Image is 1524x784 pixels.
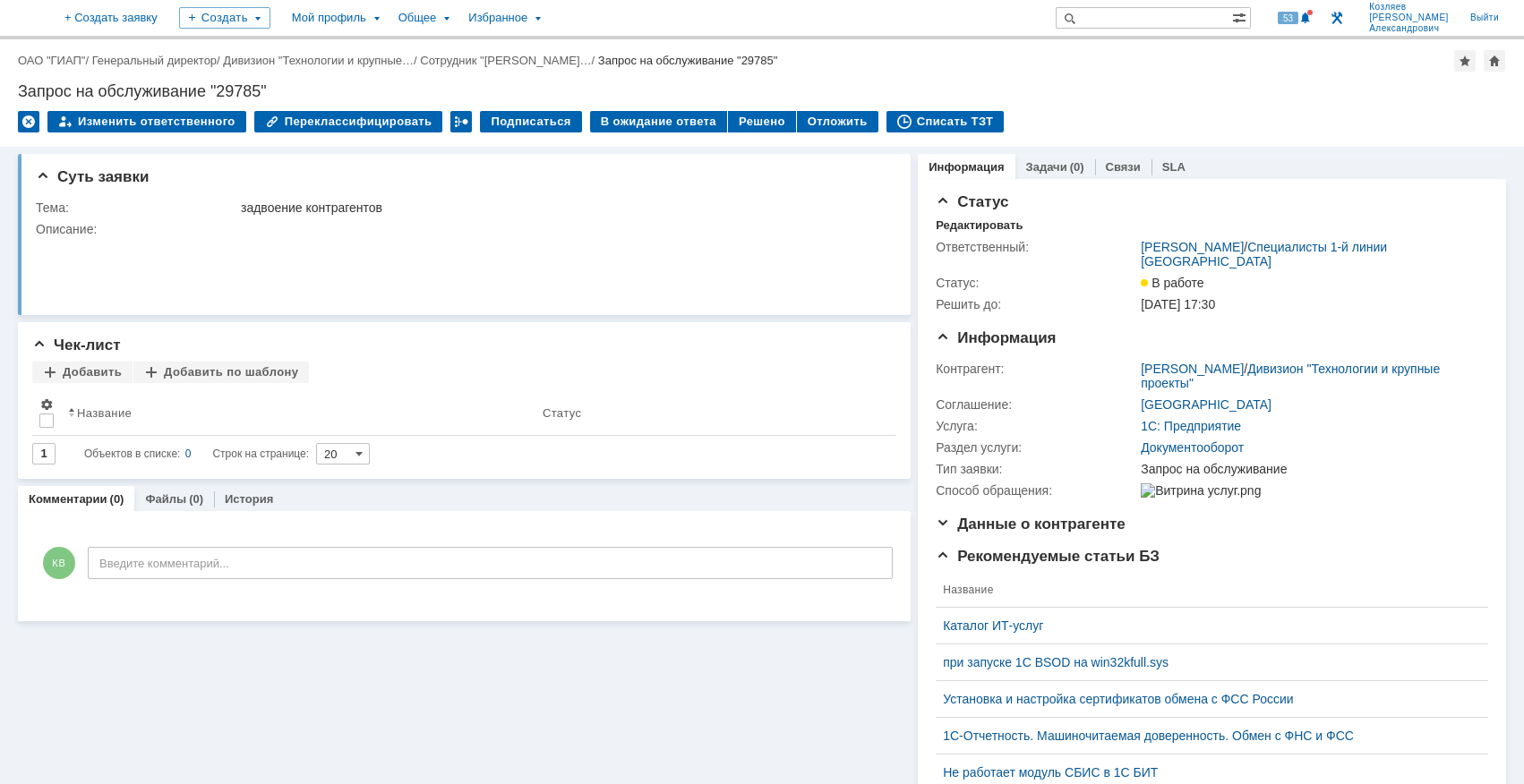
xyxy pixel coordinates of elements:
div: Соглашение: [936,397,1137,412]
div: Раздел услуги: [936,440,1137,455]
div: Контрагент: [936,362,1137,376]
div: (0) [189,492,203,506]
div: Описание: [36,222,888,236]
th: Название [61,390,535,436]
div: Запрос на обслуживание "29785" [598,54,778,67]
div: Добавить в избранное [1454,50,1476,72]
a: ОАО "ГИАП" [18,54,85,67]
th: Название [936,573,1474,608]
a: Не работает модуль СБИС в 1С БИТ [943,765,1467,780]
div: Тема: [36,200,237,215]
div: Статус: [936,276,1137,290]
a: [GEOGRAPHIC_DATA] [1141,397,1271,412]
div: Работа с массовостью [450,111,472,132]
div: / [420,54,598,67]
div: Запрос на обслуживание [1141,462,1479,476]
span: Козляев [1369,2,1449,13]
div: Создать [179,7,270,29]
span: Настройки [39,397,54,412]
span: Расширенный поиск [1232,8,1250,25]
div: / [1141,362,1479,390]
a: Сотрудник "[PERSON_NAME]… [420,54,591,67]
a: Задачи [1026,160,1067,174]
div: / [18,54,92,67]
a: 1С-Отчетность. Машиночитаемая доверенность. Обмен с ФНС и ФСС [943,729,1467,743]
div: задвоение контрагентов [241,200,885,215]
i: Строк на странице: [84,443,309,464]
a: Генеральный директор [92,54,217,67]
img: Витрина услуг.png [1141,483,1261,498]
div: Тип заявки: [936,462,1137,476]
div: Сделать домашней страницей [1484,50,1505,72]
div: Статус [543,406,581,420]
div: 0 [185,443,192,464]
span: 53 [1278,12,1298,24]
a: SLA [1162,160,1186,174]
div: / [1141,240,1479,268]
span: Суть заявки [36,168,149,185]
div: Запрос на обслуживание "29785" [18,82,1506,100]
span: Статус [936,193,1008,210]
div: Способ обращения: [936,483,1137,498]
span: Рекомендуемые статьи БЗ [936,548,1160,565]
span: КВ [43,547,75,579]
a: [PERSON_NAME] [1141,362,1244,376]
div: (0) [1070,160,1084,174]
a: Связи [1106,160,1141,174]
span: [PERSON_NAME] [1369,13,1449,23]
a: Перейти в интерфейс администратора [1326,7,1348,29]
span: Объектов в списке: [84,447,180,460]
span: В работе [1141,276,1203,290]
a: при запуске 1С BSOD на win32kfull.sys [943,655,1467,669]
div: Название [77,406,132,420]
a: Документооборот [1141,440,1244,455]
span: Информация [936,329,1056,346]
a: Комментарии [29,492,107,506]
span: [DATE] 17:30 [1141,297,1215,311]
div: Ответственный: [936,240,1137,254]
span: Данные о контрагенте [936,516,1126,533]
div: Редактировать [936,218,1023,233]
div: / [223,54,420,67]
a: Информация [929,160,1004,174]
a: История [225,492,273,506]
a: Установка и настройка сертификатов обмена с ФСС России [943,692,1467,706]
a: Дивизион "Технологии и крупные… [223,54,414,67]
div: Решить до: [936,297,1137,311]
th: Статус [535,390,882,436]
a: [PERSON_NAME] [1141,240,1244,254]
div: (0) [110,492,124,506]
a: Специалисты 1-й линии [GEOGRAPHIC_DATA] [1141,240,1387,268]
a: Каталог ИТ-услуг [943,618,1467,633]
span: Александрович [1369,23,1449,34]
span: Чек-лист [32,337,121,354]
div: Услуга: [936,419,1137,433]
div: / [92,54,224,67]
a: Дивизион "Технологии и крупные проекты" [1141,362,1440,390]
a: 1С: Предприятие [1141,419,1241,433]
div: Удалить [18,111,39,132]
a: Файлы [145,492,186,506]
